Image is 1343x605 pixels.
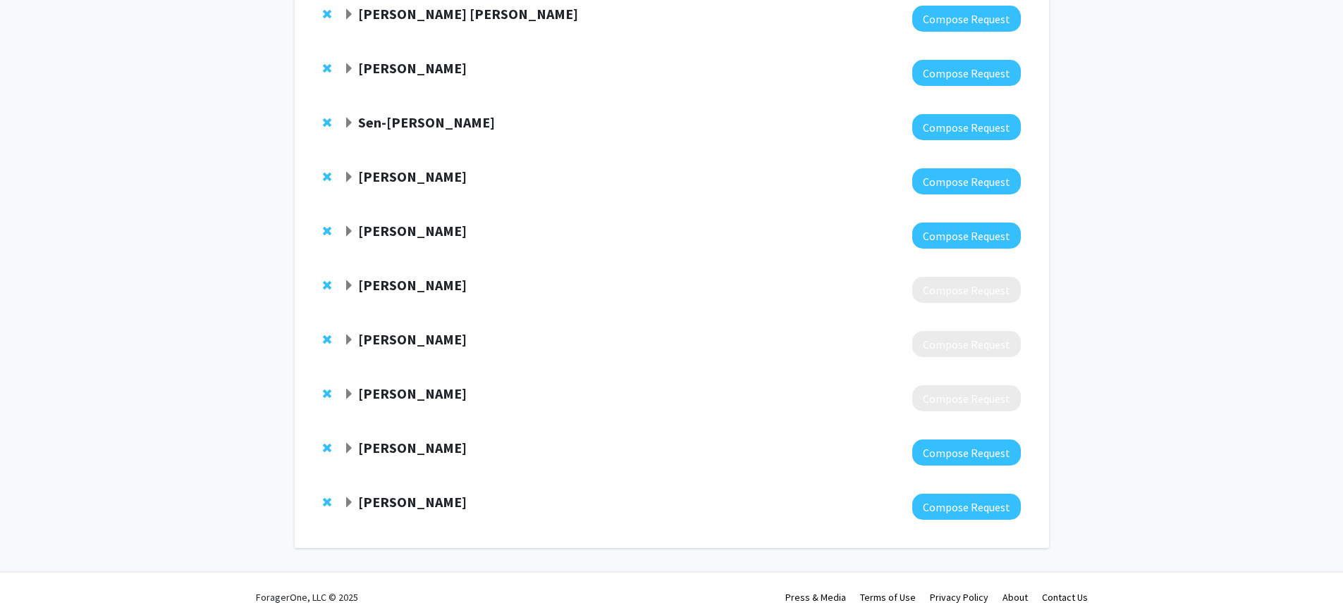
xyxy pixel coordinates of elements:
[343,172,355,183] span: Expand Biyun Xie Bookmark
[358,439,467,456] strong: [PERSON_NAME]
[343,118,355,129] span: Expand Sen-Ching Cheung Bookmark
[912,331,1021,357] button: Compose Request to Caigang Zhu
[323,388,331,399] span: Remove Brent Harrison from bookmarks
[912,223,1021,249] button: Compose Request to Abdullah-Al-Zubaer Imran
[912,439,1021,466] button: Compose Request to Adam Bachstetter
[358,113,495,131] strong: Sen-[PERSON_NAME]
[912,277,1021,303] button: Compose Request to Jihye Bae
[343,63,355,75] span: Expand Hasan Poonawala Bookmark
[343,280,355,292] span: Expand Jihye Bae Bookmark
[323,225,331,237] span: Remove Abdullah-Al-Zubaer Imran from bookmarks
[323,117,331,128] span: Remove Sen-Ching Cheung from bookmarks
[1002,591,1028,604] a: About
[860,591,916,604] a: Terms of Use
[912,6,1021,32] button: Compose Request to Sayed Ahmad Salehi
[343,335,355,346] span: Expand Caigang Zhu Bookmark
[912,385,1021,411] button: Compose Request to Brent Harrison
[343,497,355,509] span: Expand Ishanu Chattopadhyay Bookmark
[358,385,467,402] strong: [PERSON_NAME]
[323,497,331,508] span: Remove Ishanu Chattopadhyay from bookmarks
[323,8,331,20] span: Remove Sayed Ahmad Salehi from bookmarks
[912,60,1021,86] button: Compose Request to Hasan Poonawala
[343,389,355,400] span: Expand Brent Harrison Bookmark
[323,442,331,454] span: Remove Adam Bachstetter from bookmarks
[358,5,578,23] strong: [PERSON_NAME] [PERSON_NAME]
[323,171,331,182] span: Remove Biyun Xie from bookmarks
[358,330,467,348] strong: [PERSON_NAME]
[323,63,331,74] span: Remove Hasan Poonawala from bookmarks
[343,9,355,20] span: Expand Sayed Ahmad Salehi Bookmark
[358,168,467,185] strong: [PERSON_NAME]
[912,494,1021,520] button: Compose Request to Ishanu Chattopadhyay
[785,591,846,604] a: Press & Media
[912,114,1021,140] button: Compose Request to Sen-Ching Cheung
[930,591,988,604] a: Privacy Policy
[343,226,355,237] span: Expand Abdullah-Al-Zubaer Imran Bookmark
[1042,591,1088,604] a: Contact Us
[358,222,467,239] strong: [PERSON_NAME]
[323,280,331,291] span: Remove Jihye Bae from bookmarks
[358,276,467,294] strong: [PERSON_NAME]
[343,443,355,454] span: Expand Adam Bachstetter Bookmark
[358,59,467,77] strong: [PERSON_NAME]
[912,168,1021,194] button: Compose Request to Biyun Xie
[358,493,467,511] strong: [PERSON_NAME]
[323,334,331,345] span: Remove Caigang Zhu from bookmarks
